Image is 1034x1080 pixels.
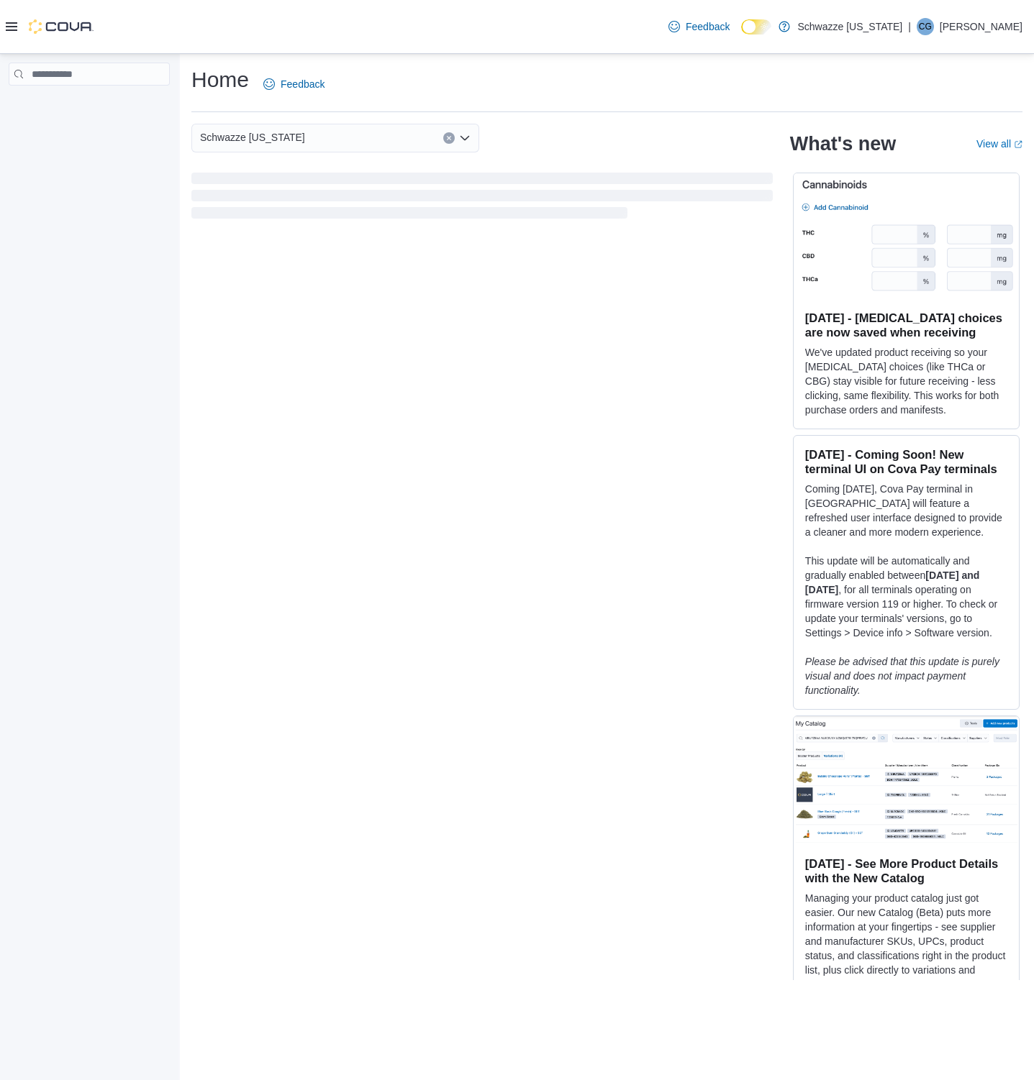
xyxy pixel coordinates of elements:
img: Cova [29,19,94,34]
h2: What's new [790,132,896,155]
strong: [DATE] and [DATE] [805,569,980,595]
nav: Complex example [9,88,170,123]
p: [PERSON_NAME] [940,18,1022,35]
div: Colin Glenn [917,18,934,35]
span: Schwazze [US_STATE] [200,129,305,146]
em: Please be advised that this update is purely visual and does not impact payment functionality. [805,656,999,696]
p: | [908,18,911,35]
button: Clear input [443,132,455,144]
button: Open list of options [459,132,471,144]
svg: External link [1014,140,1022,149]
h3: [DATE] - [MEDICAL_DATA] choices are now saved when receiving [805,311,1007,339]
h3: [DATE] - Coming Soon! New terminal UI on Cova Pay terminals [805,447,1007,476]
a: Feedback [258,70,330,99]
p: Managing your product catalog just got easier. Our new Catalog (Beta) puts more information at yo... [805,891,1007,1035]
span: Feedback [686,19,730,34]
span: CG [919,18,932,35]
h3: [DATE] - See More Product Details with the New Catalog [805,856,1007,885]
p: Coming [DATE], Cova Pay terminal in [GEOGRAPHIC_DATA] will feature a refreshed user interface des... [805,482,1007,539]
p: This update will be automatically and gradually enabled between , for all terminals operating on ... [805,554,1007,640]
span: Loading [191,175,773,221]
a: View allExternal link [976,138,1022,150]
h1: Home [191,65,249,94]
a: Feedback [663,12,735,41]
p: We've updated product receiving so your [MEDICAL_DATA] choices (like THCa or CBG) stay visible fo... [805,345,1007,417]
span: Feedback [281,77,325,91]
p: Schwazze [US_STATE] [797,18,902,35]
input: Dark Mode [741,19,771,35]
